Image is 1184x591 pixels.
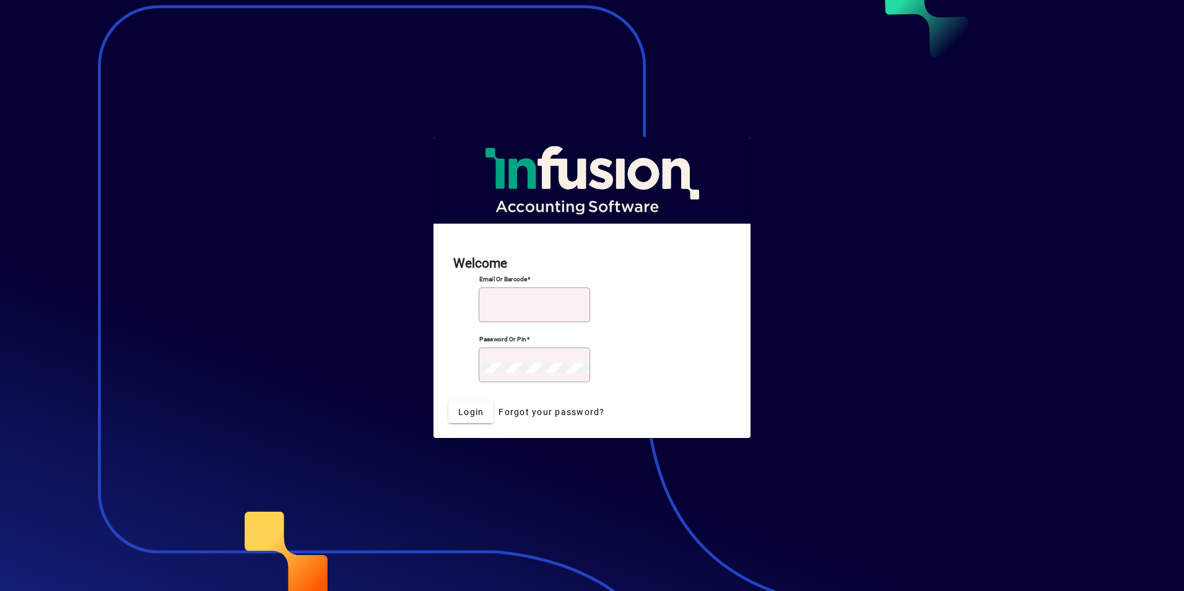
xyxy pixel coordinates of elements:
mat-label: Password or Pin [479,335,526,343]
button: Login [448,401,494,423]
mat-label: Email or Barcode [479,275,527,282]
a: Forgot your password? [494,401,609,423]
h2: Welcome [453,254,731,274]
span: Login [458,406,484,419]
span: Forgot your password? [498,406,604,419]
